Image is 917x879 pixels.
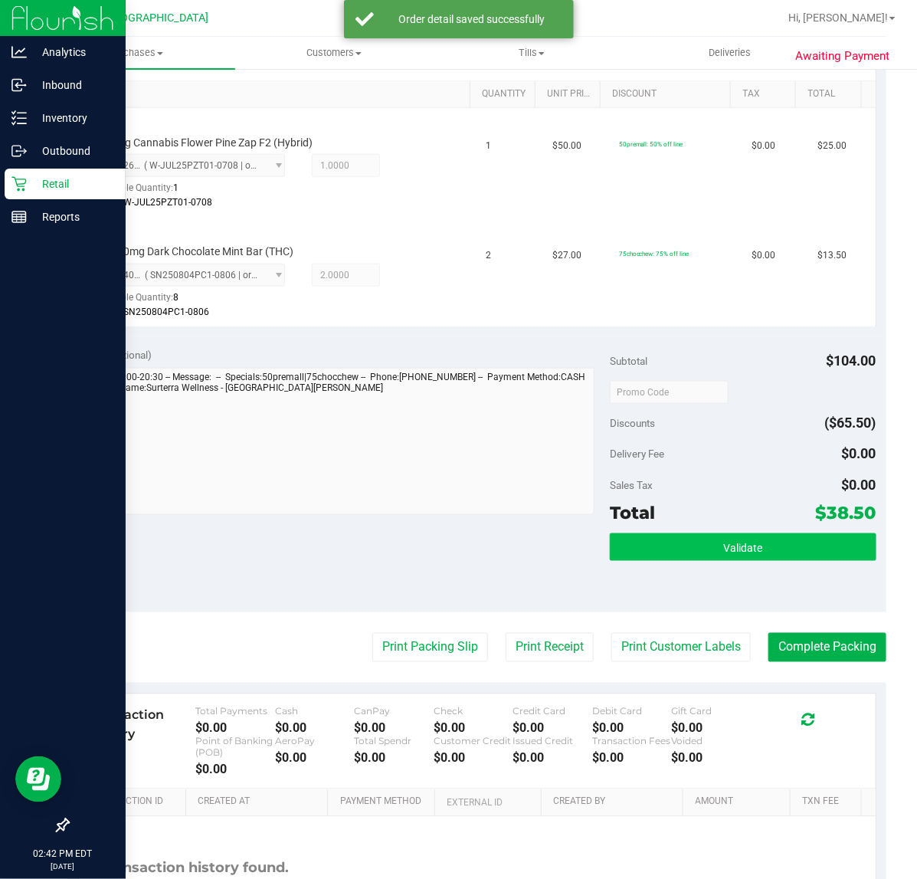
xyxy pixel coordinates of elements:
[696,796,784,808] a: Amount
[196,706,276,717] div: Total Payments
[124,307,210,317] span: SN250804PC1-0806
[174,182,179,193] span: 1
[11,143,27,159] inline-svg: Outbound
[27,109,119,127] p: Inventory
[592,706,672,717] div: Debit Card
[506,633,594,662] button: Print Receipt
[7,861,119,872] p: [DATE]
[90,88,464,100] a: SKU
[196,763,276,777] div: $0.00
[236,46,433,60] span: Customers
[486,139,492,153] span: 1
[513,706,593,717] div: Credit Card
[434,789,541,817] th: External ID
[96,287,295,317] div: Available Quantity:
[434,706,513,717] div: Check
[124,197,213,208] span: W-JUL25PZT01-0708
[672,736,752,747] div: Voided
[37,46,235,60] span: Purchases
[752,139,775,153] span: $0.00
[752,248,775,263] span: $0.00
[610,381,729,404] input: Promo Code
[688,46,771,60] span: Deliveries
[355,751,434,766] div: $0.00
[434,736,513,747] div: Customer Credit
[355,706,434,717] div: CanPay
[355,736,434,747] div: Total Spendr
[552,248,581,263] span: $27.00
[610,502,655,523] span: Total
[11,209,27,225] inline-svg: Reports
[37,37,235,69] a: Purchases
[610,479,653,491] span: Sales Tax
[592,736,672,747] div: Transaction Fees
[434,46,630,60] span: Tills
[275,706,355,717] div: Cash
[631,37,830,69] a: Deliveries
[198,796,322,808] a: Created At
[27,208,119,226] p: Reports
[610,355,647,367] span: Subtotal
[842,477,876,493] span: $0.00
[7,847,119,861] p: 02:42 PM EDT
[768,633,886,662] button: Complete Packing
[672,721,752,736] div: $0.00
[275,721,355,736] div: $0.00
[96,244,294,259] span: HT 100mg Dark Chocolate Mint Bar (THC)
[27,142,119,160] p: Outbound
[486,248,492,263] span: 2
[174,292,179,303] span: 8
[825,415,876,431] span: ($65.50)
[355,721,434,736] div: $0.00
[619,250,689,257] span: 75chocchew: 75% off line
[513,751,593,766] div: $0.00
[15,756,61,802] iframe: Resource center
[816,502,876,523] span: $38.50
[818,248,847,263] span: $13.50
[788,11,888,24] span: Hi, [PERSON_NAME]!
[548,88,594,100] a: Unit Price
[434,751,513,766] div: $0.00
[196,736,276,759] div: Point of Banking (POB)
[611,633,751,662] button: Print Customer Labels
[235,37,434,69] a: Customers
[842,445,876,461] span: $0.00
[808,88,855,100] a: Total
[513,721,593,736] div: $0.00
[27,175,119,193] p: Retail
[11,44,27,60] inline-svg: Analytics
[340,796,429,808] a: Payment Method
[723,542,762,554] span: Validate
[11,110,27,126] inline-svg: Inventory
[96,136,313,150] span: FT 3.5g Cannabis Flower Pine Zap F2 (Hybrid)
[27,76,119,94] p: Inbound
[275,736,355,747] div: AeroPay
[672,706,752,717] div: Gift Card
[592,721,672,736] div: $0.00
[795,48,889,65] span: Awaiting Payment
[11,176,27,192] inline-svg: Retail
[104,11,209,25] span: [GEOGRAPHIC_DATA]
[827,353,876,369] span: $104.00
[613,88,725,100] a: Discount
[743,88,790,100] a: Tax
[382,11,562,27] div: Order detail saved successfully
[553,796,677,808] a: Created By
[552,139,581,153] span: $50.00
[513,736,593,747] div: Issued Credit
[592,751,672,766] div: $0.00
[11,77,27,93] inline-svg: Inbound
[802,796,855,808] a: Txn Fee
[196,721,276,736] div: $0.00
[672,751,752,766] div: $0.00
[818,139,847,153] span: $25.00
[482,88,529,100] a: Quantity
[433,37,631,69] a: Tills
[27,43,119,61] p: Analytics
[96,177,295,207] div: Available Quantity:
[610,533,876,561] button: Validate
[610,448,664,460] span: Delivery Fee
[434,721,513,736] div: $0.00
[619,140,683,148] span: 50premall: 50% off line
[610,409,655,437] span: Discounts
